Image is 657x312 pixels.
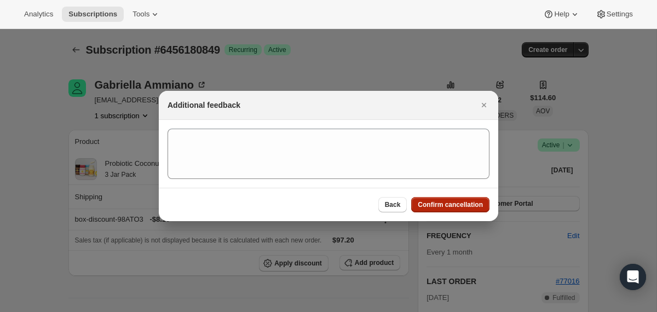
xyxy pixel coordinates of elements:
[385,200,401,209] span: Back
[620,264,646,290] div: Open Intercom Messenger
[411,197,489,212] button: Confirm cancellation
[132,10,149,19] span: Tools
[537,7,586,22] button: Help
[589,7,639,22] button: Settings
[126,7,167,22] button: Tools
[68,10,117,19] span: Subscriptions
[476,97,492,113] button: Close
[24,10,53,19] span: Analytics
[378,197,407,212] button: Back
[418,200,483,209] span: Confirm cancellation
[607,10,633,19] span: Settings
[18,7,60,22] button: Analytics
[554,10,569,19] span: Help
[62,7,124,22] button: Subscriptions
[168,100,240,111] h2: Additional feedback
